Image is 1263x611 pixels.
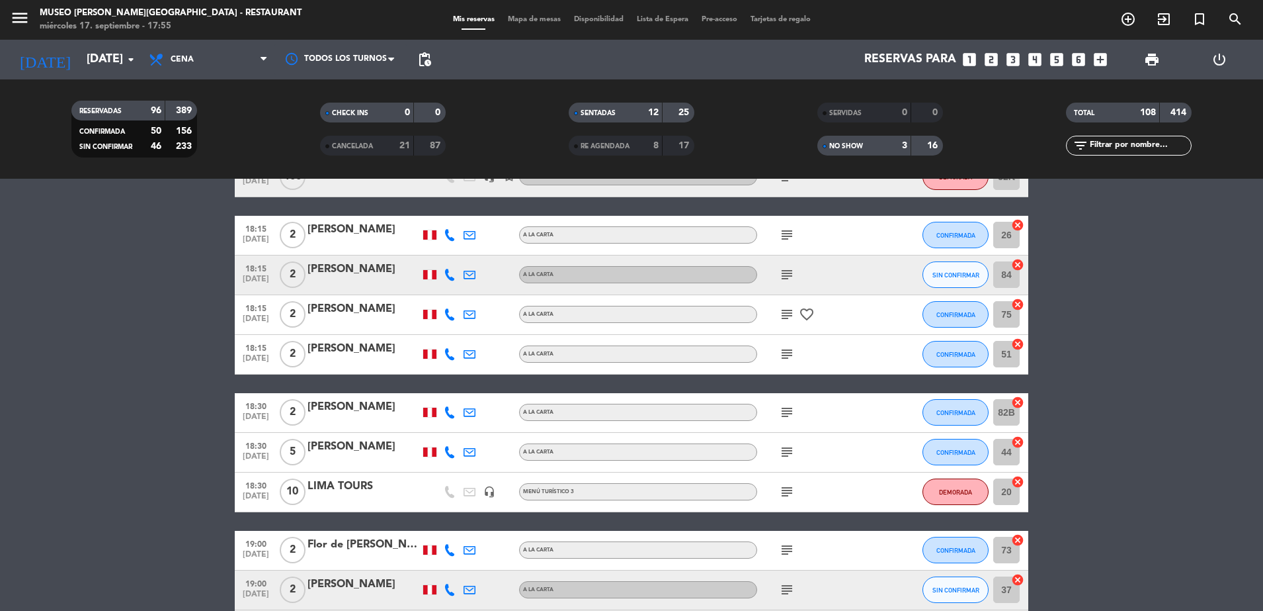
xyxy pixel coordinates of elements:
[430,141,443,150] strong: 87
[1011,436,1024,449] i: cancel
[1011,475,1024,489] i: cancel
[239,438,272,453] span: 18:30
[779,346,795,362] i: subject
[79,108,122,115] span: RESERVADAS
[483,486,495,498] i: headset_mic
[864,53,956,66] span: Reservas para
[280,222,306,248] span: 2
[1074,110,1094,117] span: TOTAL
[523,352,553,357] span: A la carta
[779,484,795,500] i: subject
[239,314,272,330] span: [DATE]
[523,547,553,553] span: A la carta
[1070,51,1087,68] i: looks_6
[151,126,161,136] strong: 50
[10,8,30,32] button: menu
[1182,8,1217,30] span: Reserva especial
[171,55,194,64] span: Cena
[307,261,420,278] div: [PERSON_NAME]
[1011,573,1024,587] i: cancel
[239,177,272,192] span: [DATE]
[435,108,443,117] strong: 0
[239,300,272,315] span: 18:15
[779,444,795,460] i: subject
[932,271,979,279] span: SIN CONFIRMAR
[151,142,161,151] strong: 46
[678,141,692,150] strong: 17
[239,590,272,605] span: [DATE]
[151,106,161,115] strong: 96
[446,16,501,23] span: Mis reservas
[523,232,553,238] span: A la carta
[501,16,567,23] span: Mapa de mesas
[936,409,975,416] span: CONFIRMADA
[239,275,272,290] span: [DATE]
[332,143,373,150] span: CANCELADA
[1011,258,1024,271] i: cancel
[1011,298,1024,311] i: cancel
[961,51,978,68] i: looks_one
[307,221,420,238] div: [PERSON_NAME]
[123,52,139,68] i: arrow_drop_down
[523,174,582,179] span: Sin menú asignado
[280,399,306,426] span: 2
[405,108,410,117] strong: 0
[799,306,815,322] i: favorite_border
[280,537,306,563] span: 2
[523,410,553,415] span: A la carta
[744,16,817,23] span: Tarjetas de regalo
[239,452,272,467] span: [DATE]
[523,312,553,317] span: A la carta
[936,232,975,239] span: CONFIRMADA
[936,547,975,554] span: CONFIRMADA
[239,398,272,413] span: 18:30
[280,479,306,505] span: 10
[779,267,795,283] i: subject
[307,438,420,455] div: [PERSON_NAME]
[10,45,80,74] i: [DATE]
[1004,51,1022,68] i: looks_3
[581,143,630,150] span: RE AGENDADA
[307,340,420,357] div: [PERSON_NAME]
[1156,11,1172,27] i: exit_to_app
[779,582,795,598] i: subject
[922,222,989,248] button: CONFIRMADA
[936,449,975,456] span: CONFIRMADA
[239,340,272,355] span: 18:15
[779,542,795,558] i: subject
[239,412,272,428] span: [DATE]
[829,110,862,117] span: SERVIDAS
[1186,40,1253,79] div: LOG OUT
[932,587,979,594] span: SIN CONFIRMAR
[1217,8,1253,30] span: BUSCAR
[695,16,744,23] span: Pre-acceso
[902,108,907,117] strong: 0
[40,20,302,33] div: miércoles 17. septiembre - 17:55
[1140,108,1156,117] strong: 108
[1026,51,1043,68] i: looks_4
[523,449,553,455] span: A la carta
[239,550,272,565] span: [DATE]
[630,16,695,23] span: Lista de Espera
[79,128,125,135] span: CONFIRMADA
[307,536,420,553] div: Flor de [PERSON_NAME]
[779,404,795,420] i: subject
[40,7,302,20] div: Museo [PERSON_NAME][GEOGRAPHIC_DATA] - Restaurant
[581,110,616,117] span: SENTADAS
[922,479,989,505] button: DEMORADA
[239,235,272,250] span: [DATE]
[678,108,692,117] strong: 25
[176,126,194,136] strong: 156
[1192,11,1207,27] i: turned_in_not
[983,51,1000,68] i: looks_two
[653,141,659,150] strong: 8
[1211,52,1227,68] i: power_settings_new
[779,227,795,243] i: subject
[307,478,420,495] div: LIMA TOURS
[79,144,132,150] span: SIN CONFIRMAR
[648,108,659,117] strong: 12
[927,141,940,150] strong: 16
[307,301,420,318] div: [PERSON_NAME]
[922,341,989,367] button: CONFIRMADA
[176,106,194,115] strong: 389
